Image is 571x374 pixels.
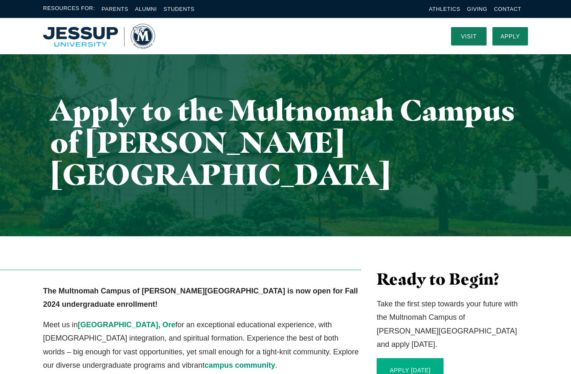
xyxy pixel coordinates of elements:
[43,24,155,49] img: Multnomah University Logo
[451,27,487,45] a: Visit
[467,6,487,12] a: Giving
[43,287,358,308] strong: The Multnomah Campus of [PERSON_NAME][GEOGRAPHIC_DATA] is now open for Fall 2024 undergraduate en...
[43,318,361,372] p: Meet us in for an exceptional educational experience, with [DEMOGRAPHIC_DATA] integration, and sp...
[135,6,157,12] a: Alumni
[377,270,528,289] h3: Ready to Begin?
[163,6,194,12] a: Students
[204,361,275,369] a: campus community
[78,321,175,329] a: [GEOGRAPHIC_DATA], Ore
[494,6,521,12] a: Contact
[50,94,521,190] h1: Apply to the Multnomah Campus of [PERSON_NAME][GEOGRAPHIC_DATA]
[43,24,155,49] a: Home
[43,4,95,14] span: Resources For:
[492,27,528,45] a: Apply
[377,297,528,351] p: Take the first step towards your future with the Multnomah Campus of [PERSON_NAME][GEOGRAPHIC_DAT...
[429,6,460,12] a: Athletics
[102,6,128,12] a: Parents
